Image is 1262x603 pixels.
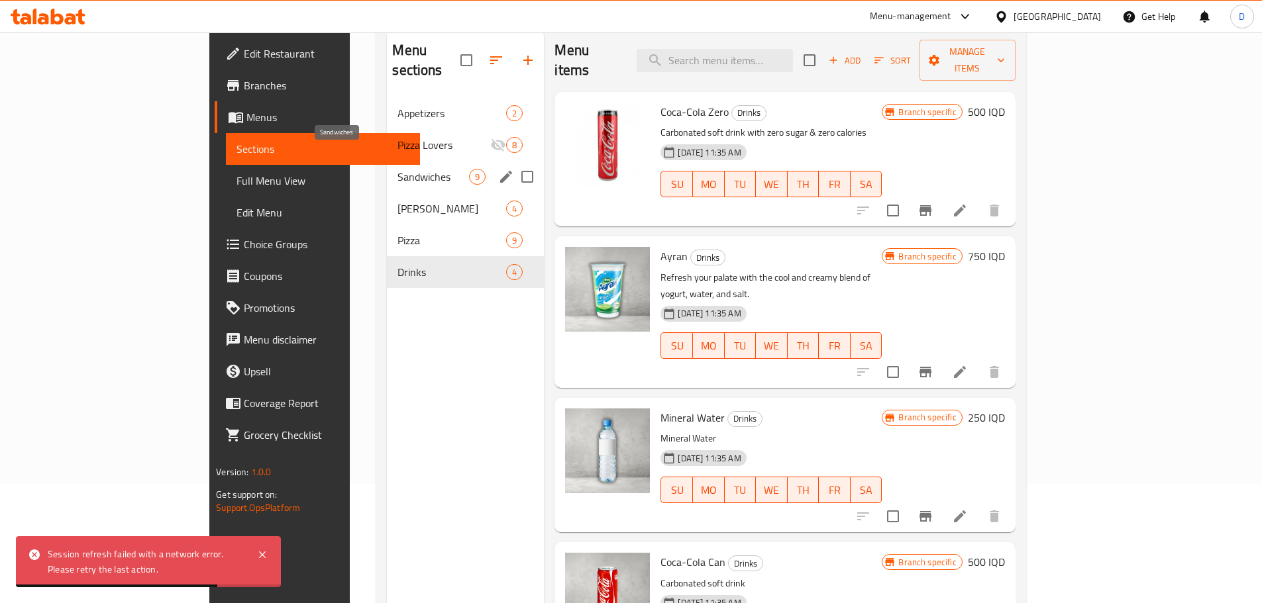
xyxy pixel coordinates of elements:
a: Menu disclaimer [215,324,420,355]
div: [PERSON_NAME]4 [387,193,544,224]
div: Drinks4 [387,256,544,288]
button: delete [978,356,1010,388]
span: Add item [823,50,866,71]
div: items [506,105,523,121]
span: Promotions [244,300,409,316]
a: Full Menu View [226,165,420,197]
span: Pizza [397,232,506,248]
button: SA [851,477,882,503]
button: MO [693,171,725,197]
a: Choice Groups [215,228,420,260]
div: Session refresh failed with a network error. Please retry the last action. [48,547,244,577]
a: Edit Menu [226,197,420,228]
span: Select to update [879,358,907,386]
button: Branch-specific-item [910,356,941,388]
span: SA [856,336,877,355]
button: Branch-specific-item [910,195,941,226]
button: TH [788,477,819,503]
span: [DATE] 11:35 AM [672,452,746,465]
span: Add [827,53,863,68]
a: Upsell [215,355,420,387]
h6: 250 IQD [968,408,1005,427]
span: FR [824,336,845,355]
button: Sort [871,50,914,71]
span: Coca-Cola Zero [660,102,729,122]
button: WE [756,332,788,359]
div: [GEOGRAPHIC_DATA] [1014,9,1101,24]
h2: Menu items [554,40,620,80]
span: Coupons [244,268,409,284]
span: SA [856,481,877,500]
span: TH [793,175,814,194]
span: Upsell [244,363,409,379]
button: edit [496,167,516,187]
button: FR [819,332,851,359]
span: 9 [470,171,485,183]
button: TU [725,332,757,359]
span: SU [666,481,687,500]
button: SU [660,171,692,197]
button: Add section [512,44,544,76]
span: Branch specific [893,556,961,569]
button: SA [851,332,882,359]
span: Full Menu View [237,173,409,189]
span: SU [666,175,687,194]
span: MO [698,175,719,194]
span: Edit Menu [237,205,409,220]
span: Menu disclaimer [244,332,409,348]
button: SU [660,332,692,359]
div: Drinks [690,250,725,265]
a: Edit menu item [952,364,968,380]
span: Menus [246,109,409,125]
img: Ayran [565,247,650,332]
span: Mineral Water [660,408,725,428]
span: Sort sections [480,44,512,76]
h6: 500 IQD [968,103,1005,121]
div: Drinks [728,555,763,571]
button: delete [978,195,1010,226]
span: Coca-Cola Can [660,552,725,572]
a: Edit Restaurant [215,38,420,70]
h6: 500 IQD [968,553,1005,571]
span: Pizza Lovers [397,137,490,153]
span: 4 [507,203,522,215]
span: TH [793,336,814,355]
span: Sandwiches [397,169,469,185]
p: Refresh your palate with the cool and creamy blend of yogurt, water, and salt. [660,269,882,302]
span: WE [761,481,782,500]
span: Branch specific [893,250,961,263]
h2: Menu sections [392,40,460,80]
button: SA [851,171,882,197]
p: Carbonated soft drink [660,575,882,592]
span: [DATE] 11:35 AM [672,307,746,320]
div: Gus [397,201,506,216]
button: TU [725,477,757,503]
div: Sandwiches9edit [387,161,544,193]
span: Version: [216,463,248,481]
span: [DATE] 11:35 AM [672,146,746,159]
p: Carbonated soft drink with zero sugar & zero calories [660,124,882,141]
span: 9 [507,234,522,247]
span: Drinks [729,556,762,571]
a: Sections [226,133,420,165]
a: Promotions [215,292,420,324]
span: Drinks [397,264,506,280]
img: Mineral Water [565,408,650,493]
div: Menu-management [870,9,951,24]
span: MO [698,481,719,500]
div: Pizza Lovers8 [387,129,544,161]
h6: 750 IQD [968,247,1005,265]
span: 8 [507,139,522,152]
button: Add [823,50,866,71]
button: MO [693,477,725,503]
a: Grocery Checklist [215,419,420,451]
span: Grocery Checklist [244,427,409,443]
button: WE [756,477,788,503]
span: 2 [507,107,522,120]
span: Appetizers [397,105,506,121]
span: SA [856,175,877,194]
span: Branch specific [893,411,961,424]
span: FR [824,175,845,194]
